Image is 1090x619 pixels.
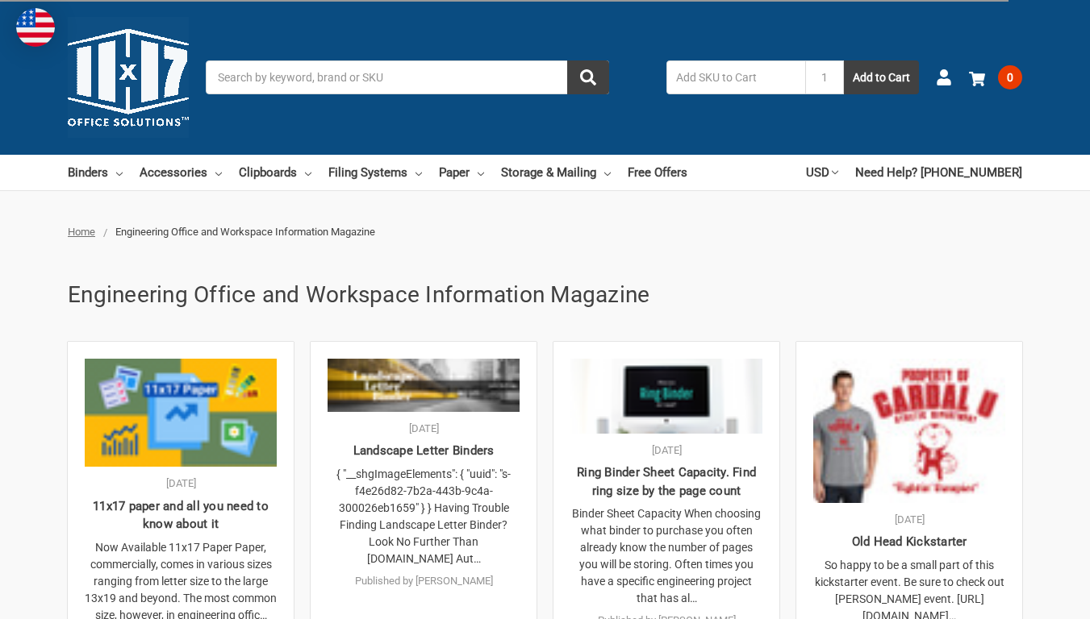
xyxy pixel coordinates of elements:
[957,575,1090,619] iframe: Google Customer Reviews
[844,60,919,94] button: Add to Cart
[85,476,277,492] p: [DATE]
[806,155,838,190] a: USD
[969,56,1022,98] a: 0
[570,442,762,459] p: [DATE]
[855,155,1022,190] a: Need Help? [PHONE_NUMBER]
[628,155,687,190] a: Free Offers
[16,8,55,47] img: duty and tax information for United States
[328,359,520,411] img: Landscape Letter Binders
[328,155,422,190] a: Filing Systems
[93,499,269,532] a: 11x17 paper and all you need to know about it
[813,512,1005,528] p: [DATE]
[813,359,1005,503] img: Old Head Kickstarter
[239,155,311,190] a: Clipboards
[577,465,756,498] a: Ring Binder Sheet Capacity. Find ring size by the page count
[68,278,1022,312] h1: Engineering Office and Workspace Information Magazine
[570,505,762,607] p: Binder Sheet Capacity When choosing what binder to purchase you often already know the number of ...
[353,443,495,458] a: Landscape Letter Binders
[998,65,1022,89] span: 0
[501,155,611,190] a: Storage & Mailing
[570,359,762,433] img: Ring Binder Sheet Capacity. Find ring size by the page count
[852,534,967,549] a: Old Head Kickstarter
[68,17,189,138] img: 11x17.com
[140,155,222,190] a: Accessories
[666,60,805,94] input: Add SKU to Cart
[328,466,520,567] p: { "__shgImageElements": { "uuid": "s-f4e26d82-7b2a-443b-9c4a-300026eb1659" } } Having Trouble Fin...
[206,60,609,94] input: Search by keyword, brand or SKU
[439,155,484,190] a: Paper
[68,226,95,238] a: Home
[328,573,520,589] p: Published by [PERSON_NAME]
[85,359,277,467] img: 11x17 paper and all you need to know about it
[68,155,123,190] a: Binders
[328,421,520,437] p: [DATE]
[115,226,375,238] span: Engineering Office and Workspace Information Magazine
